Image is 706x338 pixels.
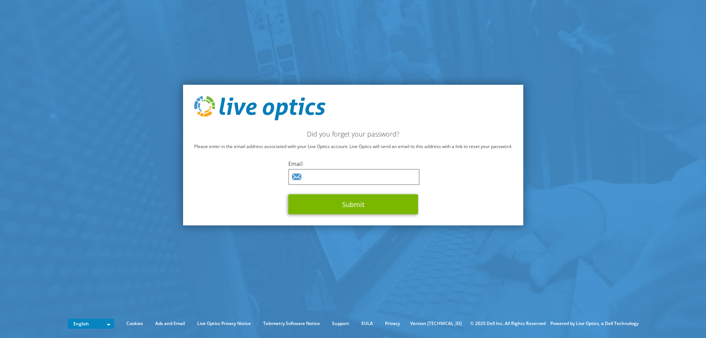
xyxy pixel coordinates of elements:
[258,319,325,328] a: Telemetry Software Notice
[121,319,149,328] a: Cookies
[327,319,355,328] a: Support
[194,142,512,150] p: Please enter in the email address associated with your Live Optics account. Live Optics will send...
[407,319,465,328] li: Version [TECHNICAL_ID]
[192,319,256,328] a: Live Optics Privacy Notice
[194,96,325,121] img: live_optics_svg.svg
[288,194,418,214] button: Submit
[288,160,418,167] label: Email
[150,319,190,328] a: Ads and Email
[194,129,512,138] h2: Did you forget your password?
[379,319,405,328] a: Privacy
[550,319,639,328] li: Powered by Live Optics, a Dell Technology
[356,319,378,328] a: EULA
[467,319,549,328] li: © 2025 Dell Inc. All Rights Reserved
